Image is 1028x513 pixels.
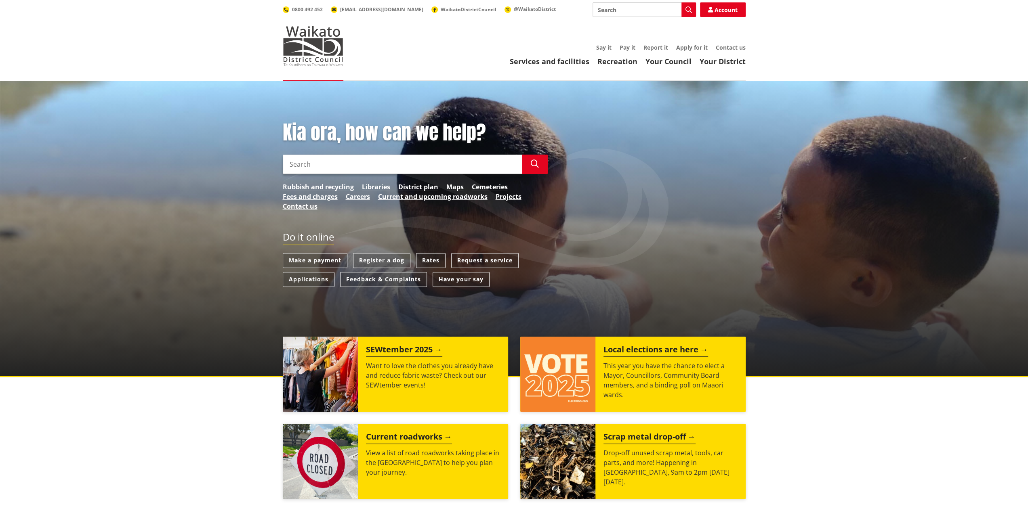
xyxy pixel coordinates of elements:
[505,6,556,13] a: @WaikatoDistrict
[620,44,635,51] a: Pay it
[603,361,738,400] p: This year you have the chance to elect a Mayor, Councillors, Community Board members, and a bindi...
[283,26,343,66] img: Waikato District Council - Te Kaunihera aa Takiwaa o Waikato
[366,361,500,390] p: Want to love the clothes you already have and reduce fabric waste? Check out our SEWtember events!
[362,182,390,192] a: Libraries
[431,6,496,13] a: WaikatoDistrictCouncil
[676,44,708,51] a: Apply for it
[700,57,746,66] a: Your District
[510,57,589,66] a: Services and facilities
[520,424,595,499] img: Scrap metal collection
[643,44,668,51] a: Report it
[451,253,519,268] a: Request a service
[472,182,508,192] a: Cemeteries
[283,337,508,412] a: SEWtember 2025 Want to love the clothes you already have and reduce fabric waste? Check out our S...
[331,6,423,13] a: [EMAIL_ADDRESS][DOMAIN_NAME]
[700,2,746,17] a: Account
[283,424,358,499] img: Road closed sign
[378,192,488,201] a: Current and upcoming roadworks
[340,6,423,13] span: [EMAIL_ADDRESS][DOMAIN_NAME]
[346,192,370,201] a: Careers
[366,432,452,444] h2: Current roadworks
[283,337,358,412] img: SEWtember
[283,272,334,287] a: Applications
[366,448,500,477] p: View a list of road roadworks taking place in the [GEOGRAPHIC_DATA] to help you plan your journey.
[283,201,317,211] a: Contact us
[645,57,692,66] a: Your Council
[283,231,334,245] h2: Do it online
[520,337,595,412] img: Vote 2025
[283,182,354,192] a: Rubbish and recycling
[283,253,347,268] a: Make a payment
[514,6,556,13] span: @WaikatoDistrict
[603,448,738,487] p: Drop-off unused scrap metal, tools, car parts, and more! Happening in [GEOGRAPHIC_DATA], 9am to 2...
[716,44,746,51] a: Contact us
[596,44,612,51] a: Say it
[398,182,438,192] a: District plan
[520,337,746,412] a: Local elections are here This year you have the chance to elect a Mayor, Councillors, Community B...
[283,192,338,201] a: Fees and charges
[283,121,548,144] h1: Kia ora, how can we help?
[283,424,508,499] a: Current roadworks View a list of road roadworks taking place in the [GEOGRAPHIC_DATA] to help you...
[597,57,637,66] a: Recreation
[416,253,446,268] a: Rates
[441,6,496,13] span: WaikatoDistrictCouncil
[292,6,323,13] span: 0800 492 452
[283,6,323,13] a: 0800 492 452
[603,345,708,357] h2: Local elections are here
[366,345,442,357] h2: SEWtember 2025
[446,182,464,192] a: Maps
[340,272,427,287] a: Feedback & Complaints
[520,424,746,499] a: A massive pile of rusted scrap metal, including wheels and various industrial parts, under a clea...
[283,155,522,174] input: Search input
[433,272,490,287] a: Have your say
[593,2,696,17] input: Search input
[603,432,696,444] h2: Scrap metal drop-off
[496,192,521,201] a: Projects
[353,253,410,268] a: Register a dog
